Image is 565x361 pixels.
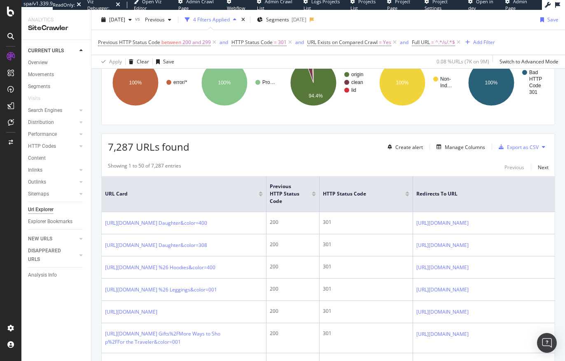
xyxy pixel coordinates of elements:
span: 200 and 299 [182,37,211,48]
div: SiteCrawler [28,23,84,33]
a: HTTP Codes [28,142,77,151]
span: Segments [266,16,289,23]
a: Visits [28,94,49,103]
div: 301 [323,307,409,315]
a: [URL][DOMAIN_NAME] [416,286,469,294]
div: 301 [323,219,409,226]
div: Export as CSV [507,144,539,151]
span: = [274,39,277,46]
a: [URL][DOMAIN_NAME] Daughter&color=400 [105,219,207,227]
div: Outlinks [28,178,46,186]
div: 301 [323,241,409,248]
div: Clear [137,58,149,65]
svg: A chart. [464,47,547,119]
button: and [295,38,304,46]
button: Add Filter [462,37,495,47]
button: Previous [504,162,524,172]
div: Switch to Advanced Mode [500,58,558,65]
button: and [400,38,409,46]
a: [URL][DOMAIN_NAME] [416,263,469,272]
button: Manage Columns [433,142,485,152]
svg: A chart. [197,47,280,119]
div: HTTP Codes [28,142,56,151]
div: DISAPPEARED URLS [28,247,70,264]
div: 301 [323,330,409,337]
span: = [431,39,434,46]
div: CURRENT URLS [28,47,64,55]
a: Url Explorer [28,205,85,214]
span: = [379,39,382,46]
span: HTTP Status Code [231,39,273,46]
a: [URL][DOMAIN_NAME] [105,308,157,316]
button: Switch to Advanced Mode [496,55,558,68]
text: 100% [218,80,231,86]
div: Analysis Info [28,271,57,279]
div: Showing 1 to 50 of 7,287 entries [108,162,181,172]
a: Overview [28,58,85,67]
text: clean [351,79,363,85]
div: Content [28,154,46,163]
div: Distribution [28,118,54,127]
div: 301 [323,263,409,270]
text: Bad [529,70,538,75]
text: 100% [129,80,142,86]
div: 200 [270,263,316,270]
div: 200 [270,330,316,337]
text: Code [529,83,541,89]
div: 200 [270,285,316,293]
div: Url Explorer [28,205,54,214]
svg: A chart. [375,47,458,119]
button: Segments[DATE] [254,13,310,26]
span: Previous [142,16,165,23]
text: 94.4% [309,93,323,99]
div: Movements [28,70,54,79]
a: Sitemaps [28,190,77,198]
a: Explorer Bookmarks [28,217,85,226]
span: HTTP Status Code [323,190,393,198]
div: Apply [109,58,122,65]
div: Next [538,164,549,171]
button: Apply [98,55,122,68]
div: Explorer Bookmarks [28,217,72,226]
a: [URL][DOMAIN_NAME] [416,308,469,316]
div: A chart. [286,47,369,119]
span: Previous HTTP Status Code [98,39,160,46]
a: Inlinks [28,166,77,175]
span: URL Card [105,190,257,198]
span: 7,287 URLs found [108,140,189,154]
span: Previous HTTP Status Code [270,183,299,205]
a: [URL][DOMAIN_NAME] %26 Hoodies&color=400 [105,263,215,272]
a: [URL][DOMAIN_NAME] [416,241,469,249]
text: Pro… [262,79,275,85]
div: Inlinks [28,166,42,175]
button: Save [153,55,174,68]
div: 200 [270,241,316,248]
button: Create alert [384,140,423,154]
div: and [400,39,409,46]
button: Next [538,162,549,172]
div: Previous [504,164,524,171]
button: 4 Filters Applied [182,13,240,26]
div: Search Engines [28,106,62,115]
button: Previous [142,13,175,26]
svg: A chart. [108,47,191,119]
text: 100% [396,80,409,86]
a: Analysis Info [28,271,85,279]
text: Non- [440,76,451,82]
button: and [219,38,228,46]
a: NEW URLS [28,235,77,243]
a: Movements [28,70,85,79]
span: Yes [383,37,391,48]
div: [DATE] [292,16,306,23]
div: and [295,39,304,46]
text: origin [351,72,363,77]
div: Analytics [28,16,84,23]
a: [URL][DOMAIN_NAME] Gifts%2FMore Ways to Shop%2FFor the Traveler&color=001 [105,330,227,346]
text: 301 [529,89,537,95]
div: Save [547,16,558,23]
span: 2025 Oct. 6th [109,16,125,23]
button: Export as CSV [495,140,539,154]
